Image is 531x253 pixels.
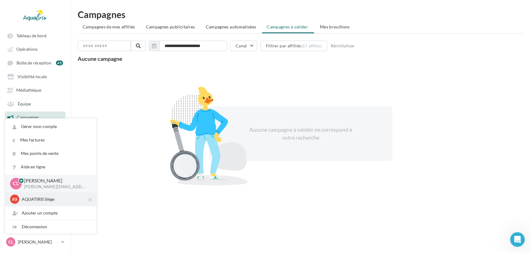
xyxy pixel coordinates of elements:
span: Actualités [26,206,47,210]
button: Actualités [24,191,49,215]
a: Médiathèque [4,84,67,95]
button: Tâches [73,191,98,215]
img: 🔎 Filtrez plus efficacement vos avis [6,161,116,204]
div: Ajouter un compte [5,206,96,220]
span: Opérations [16,47,38,52]
div: Déconnexion [5,220,96,233]
span: Notez votre conversation [27,107,81,112]
a: Aide en ligne [5,160,96,174]
span: Visibilité locale [17,74,47,79]
div: 45 [56,61,63,65]
p: Bonjour [PERSON_NAME]👋 [12,43,110,64]
p: [PERSON_NAME][EMAIL_ADDRESS][DOMAIN_NAME] [24,184,87,190]
span: Tableau de bord [17,33,46,38]
span: CL [8,239,13,245]
span: Campagnes [17,115,39,120]
p: Comment pouvons-nous vous aider ? [12,64,110,85]
div: 🔎 Filtrez plus efficacement vos avis [6,160,116,244]
a: Boîte de réception 45 [4,57,67,68]
div: Message récentProfile image for Service Client DigitaleoNotez votre conversationService Client Di... [6,93,116,125]
div: (67 affiliés) [301,43,322,48]
a: Opérations [4,43,67,54]
p: AQUATIRIS Siège [22,196,89,202]
a: Boutique en ligne [4,125,67,136]
div: • Il y a 1 sem [75,113,102,119]
span: AS [12,196,17,202]
div: Poser une questionNotre bot et notre équipe peuvent vous aider [6,128,116,157]
a: Mes points de vente [5,147,96,160]
span: Aide [106,206,115,210]
a: Campagnes [4,112,67,123]
a: Gérer mon compte [5,120,96,133]
span: Campagnes publicitaires [146,24,195,29]
a: Tableau de bord [4,30,67,41]
a: Équipe [4,98,67,109]
span: Aucune campagne [78,55,122,62]
h1: Campagnes [78,10,524,19]
p: [PERSON_NAME] [18,239,58,245]
a: Visibilité locale [4,71,67,82]
img: logo [12,12,55,21]
span: Accueil [4,206,21,210]
span: Conversations [50,206,80,210]
span: Campagnes automatisées [206,24,256,29]
button: Aide [98,191,122,215]
button: Conversations [49,191,73,215]
div: Fermer [105,10,116,21]
span: Campagnes de mes affiliés [83,24,135,29]
span: Équipe [18,101,31,106]
span: Médiathèque [16,88,41,93]
button: Canal [230,41,257,51]
button: Filtrer par affiliés(67 affiliés) [261,41,327,51]
p: [PERSON_NAME] [24,177,87,184]
span: Boîte de réception [17,60,51,65]
span: Mes brouillons [320,24,350,29]
div: Message récent [13,98,110,104]
iframe: Intercom live chat [510,232,525,247]
div: Service Client Digitaleo [27,113,74,119]
a: CL [PERSON_NAME] [5,236,65,248]
button: Réinitialiser [328,42,358,50]
div: Aucune campagne à valider ne correspond à votre recherche [248,126,353,141]
div: Profile image for Service Client DigitaleoNotez votre conversationService Client Digitaleo•Il y a... [6,102,116,124]
span: Tâches [78,206,93,210]
div: Poser une question [13,133,102,139]
span: CL [13,180,19,187]
img: Profile image for Service Client Digitaleo [13,107,25,119]
div: Notre bot et notre équipe peuvent vous aider [13,139,102,152]
a: Mes factures [5,133,96,147]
